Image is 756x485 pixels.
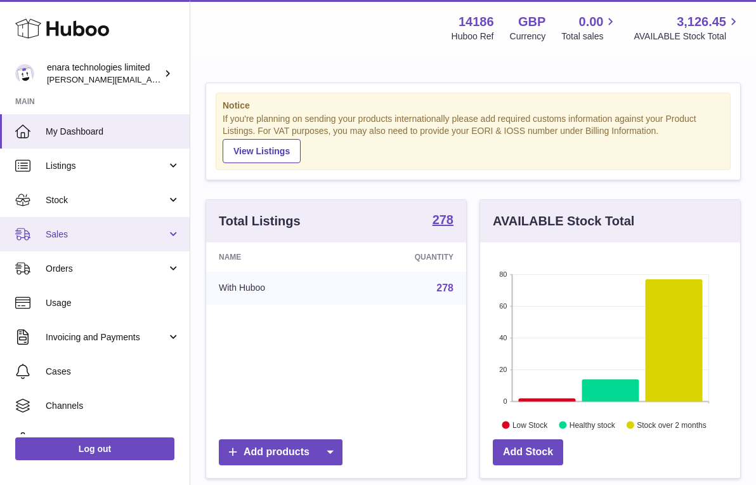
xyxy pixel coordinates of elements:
strong: 14186 [459,13,494,30]
span: Channels [46,400,180,412]
span: Orders [46,263,167,275]
span: [PERSON_NAME][EMAIL_ADDRESS][DOMAIN_NAME] [47,74,254,84]
th: Name [206,242,343,272]
span: Usage [46,297,180,309]
div: Currency [510,30,546,43]
span: 3,126.45 [677,13,726,30]
span: Stock [46,194,167,206]
a: Add products [219,439,342,465]
div: Huboo Ref [452,30,494,43]
text: 80 [499,270,507,278]
text: Healthy stock [570,420,616,429]
a: Log out [15,437,174,460]
span: Listings [46,160,167,172]
th: Quantity [343,242,466,272]
td: With Huboo [206,272,343,305]
span: 0.00 [579,13,604,30]
span: AVAILABLE Stock Total [634,30,741,43]
span: My Dashboard [46,126,180,138]
strong: Notice [223,100,724,112]
a: 278 [433,213,453,229]
text: 40 [499,334,507,342]
img: Dee@enara.co [15,64,34,83]
span: Sales [46,229,167,241]
a: Add Stock [493,439,563,465]
text: Stock over 2 months [637,420,706,429]
strong: 278 [433,213,453,226]
text: 60 [499,302,507,310]
text: 20 [499,366,507,373]
a: 278 [436,282,453,293]
text: Low Stock [512,420,548,429]
span: Invoicing and Payments [46,331,167,343]
h3: Total Listings [219,213,301,230]
a: 0.00 Total sales [561,13,618,43]
div: enara technologies limited [47,62,161,86]
div: If you're planning on sending your products internationally please add required customs informati... [223,113,724,163]
a: 3,126.45 AVAILABLE Stock Total [634,13,741,43]
span: Settings [46,434,180,446]
text: 0 [503,397,507,405]
span: Total sales [561,30,618,43]
a: View Listings [223,139,301,163]
span: Cases [46,366,180,378]
h3: AVAILABLE Stock Total [493,213,634,230]
strong: GBP [518,13,545,30]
